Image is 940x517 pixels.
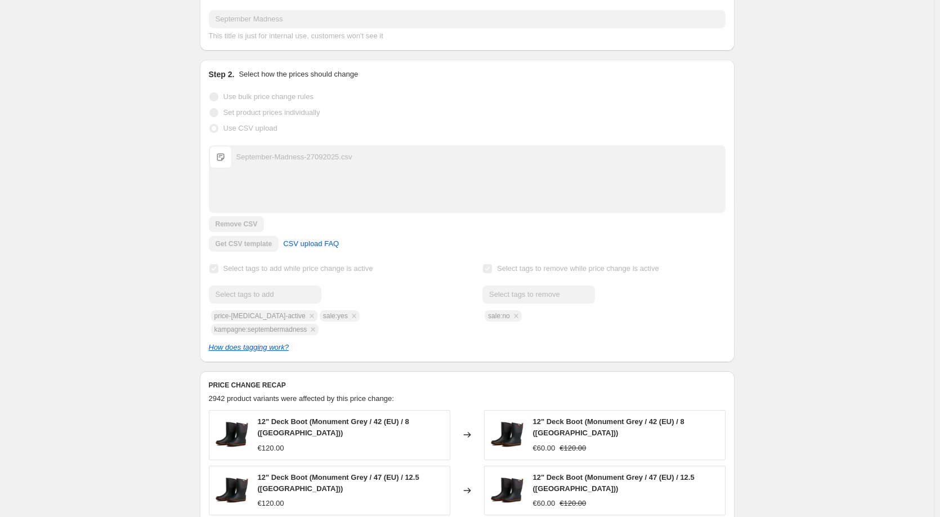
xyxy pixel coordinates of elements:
[209,286,321,304] input: Select tags to add
[239,69,358,80] p: Select how the prices should change
[223,264,373,273] span: Select tags to add while price change is active
[209,32,383,40] span: This title is just for internal use, customers won't see it
[283,238,339,249] span: CSV upload FAQ
[533,443,556,454] div: €60.00
[497,264,659,273] span: Select tags to remove while price change is active
[482,286,595,304] input: Select tags to remove
[223,124,277,132] span: Use CSV upload
[223,108,320,117] span: Set product prices individually
[490,474,524,507] img: GRUNDENS-Deck-Boss-Boot-AnchorZJRxlCdw5hNmv_80x.jpg
[559,443,586,454] strike: €120.00
[559,498,586,509] strike: €120.00
[533,498,556,509] div: €60.00
[215,418,249,452] img: GRUNDENS-Deck-Boss-Boot-AnchorZJRxlCdw5hNmv_80x.jpg
[533,473,695,493] span: 12" Deck Boot (Monument Grey / 47 (EU) / 12.5 ([GEOGRAPHIC_DATA]))
[209,381,726,390] h6: PRICE CHANGE RECAP
[533,417,684,437] span: 12" Deck Boot (Monument Grey / 42 (EU) / 8 ([GEOGRAPHIC_DATA]))
[209,343,289,351] a: How does tagging work?
[276,235,346,253] a: CSV upload FAQ
[209,69,235,80] h2: Step 2.
[258,443,284,454] div: €120.00
[215,474,249,507] img: GRUNDENS-Deck-Boss-Boot-AnchorZJRxlCdw5hNmv_80x.jpg
[209,394,394,403] span: 2942 product variants were affected by this price change:
[490,418,524,452] img: GRUNDENS-Deck-Boss-Boot-AnchorZJRxlCdw5hNmv_80x.jpg
[258,498,284,509] div: €120.00
[258,417,409,437] span: 12" Deck Boot (Monument Grey / 42 (EU) / 8 ([GEOGRAPHIC_DATA]))
[236,151,352,163] div: September-Madness-27092025.csv
[258,473,419,493] span: 12" Deck Boot (Monument Grey / 47 (EU) / 12.5 ([GEOGRAPHIC_DATA]))
[209,10,726,28] input: 30% off holiday sale
[223,92,314,101] span: Use bulk price change rules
